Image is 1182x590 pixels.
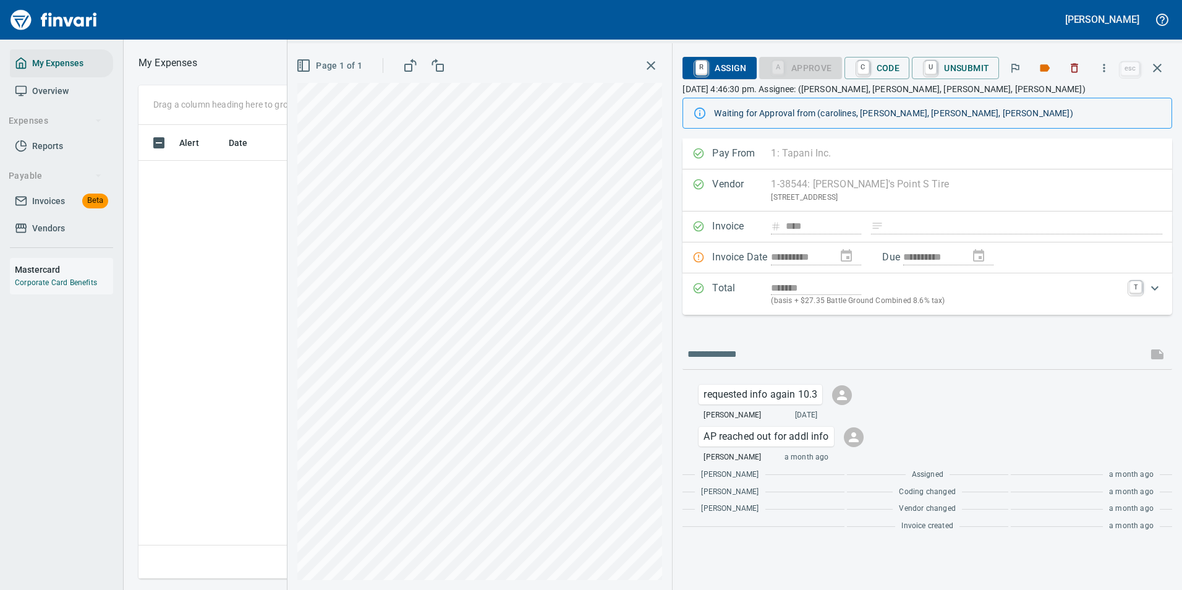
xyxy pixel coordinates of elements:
[682,273,1172,315] div: Expand
[712,281,771,307] p: Total
[1091,54,1118,82] button: More
[138,56,197,71] p: My Expenses
[1142,340,1172,369] span: This records your message into the invoice and notifies anyone mentioned
[15,263,113,276] h6: Mastercard
[10,77,113,105] a: Overview
[925,61,937,74] a: U
[795,409,817,422] span: [DATE]
[759,62,842,72] div: Coding Required
[32,56,83,71] span: My Expenses
[32,221,65,236] span: Vendors
[1062,10,1142,29] button: [PERSON_NAME]
[695,61,707,74] a: R
[857,61,869,74] a: C
[138,56,197,71] nav: breadcrumb
[854,58,900,79] span: Code
[10,215,113,242] a: Vendors
[1109,469,1154,481] span: a month ago
[1109,520,1154,532] span: a month ago
[704,387,817,402] p: requested info again 10.3
[82,194,108,208] span: Beta
[699,427,833,447] div: Click for options
[701,486,759,498] span: [PERSON_NAME]
[4,165,107,187] button: Payable
[704,451,761,464] span: [PERSON_NAME]
[1109,486,1154,498] span: a month ago
[704,409,761,422] span: [PERSON_NAME]
[899,486,955,498] span: Coding changed
[179,135,199,150] span: Alert
[692,58,746,79] span: Assign
[15,278,97,287] a: Corporate Card Benefits
[10,49,113,77] a: My Expenses
[1001,54,1029,82] button: Flag
[704,429,828,444] p: AP reached out for addl info
[682,83,1172,95] p: [DATE] 4:46:30 pm. Assignee: ([PERSON_NAME], [PERSON_NAME], [PERSON_NAME], [PERSON_NAME])
[1129,281,1142,293] a: T
[771,295,1122,307] p: (basis + $27.35 Battle Ground Combined 8.6% tax)
[32,194,65,209] span: Invoices
[701,469,759,481] span: [PERSON_NAME]
[899,503,955,515] span: Vendor changed
[32,83,69,99] span: Overview
[1109,503,1154,515] span: a month ago
[294,54,367,77] button: Page 1 of 1
[229,135,248,150] span: Date
[912,57,999,79] button: UUnsubmit
[1121,62,1139,75] a: esc
[10,132,113,160] a: Reports
[10,187,113,215] a: InvoicesBeta
[901,520,953,532] span: Invoice created
[922,58,989,79] span: Unsubmit
[9,113,102,129] span: Expenses
[1118,53,1172,83] span: Close invoice
[682,57,756,79] button: RAssign
[701,503,759,515] span: [PERSON_NAME]
[179,135,215,150] span: Alert
[153,98,334,111] p: Drag a column heading here to group the table
[9,168,102,184] span: Payable
[784,451,829,464] span: a month ago
[7,5,100,35] img: Finvari
[229,135,264,150] span: Date
[912,469,943,481] span: Assigned
[714,102,1162,124] div: Waiting for Approval from (carolines, [PERSON_NAME], [PERSON_NAME], [PERSON_NAME])
[299,58,362,74] span: Page 1 of 1
[32,139,63,154] span: Reports
[4,109,107,132] button: Expenses
[844,57,910,79] button: CCode
[1065,13,1139,26] h5: [PERSON_NAME]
